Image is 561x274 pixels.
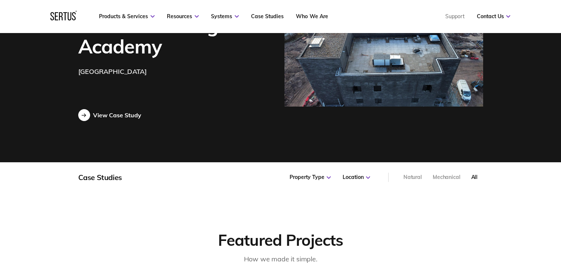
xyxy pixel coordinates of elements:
div: View Case Study [93,111,141,119]
a: Contact Us [476,13,510,20]
a: Who We Are [296,13,328,20]
div: All [471,174,478,181]
div: Mechanical [433,174,461,181]
div: Natural [403,174,422,181]
div: How we made it simple. [78,254,483,265]
iframe: Chat Widget [428,188,561,274]
div: Property Type [290,174,331,181]
div: Location [343,174,370,181]
a: Resources [167,13,199,20]
a: View Case Study [78,109,141,121]
a: Products & Services [99,13,155,20]
div: Case Studies [78,173,122,182]
div: Featured Projects [78,231,483,250]
a: Case Studies [251,13,284,20]
a: Systems [211,13,239,20]
div: [GEOGRAPHIC_DATA] [78,66,147,77]
a: Support [445,13,464,20]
